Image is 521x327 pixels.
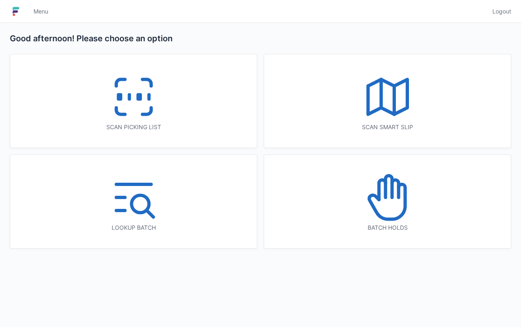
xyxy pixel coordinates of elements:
[34,7,48,16] span: Menu
[27,224,240,232] div: Lookup batch
[10,54,257,148] a: Scan picking list
[29,4,53,19] a: Menu
[10,5,22,18] img: logo-small.jpg
[487,4,511,19] a: Logout
[264,155,511,249] a: Batch holds
[281,123,494,131] div: Scan smart slip
[10,33,511,44] h2: Good afternoon! Please choose an option
[27,123,240,131] div: Scan picking list
[492,7,511,16] span: Logout
[10,155,257,249] a: Lookup batch
[264,54,511,148] a: Scan smart slip
[281,224,494,232] div: Batch holds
